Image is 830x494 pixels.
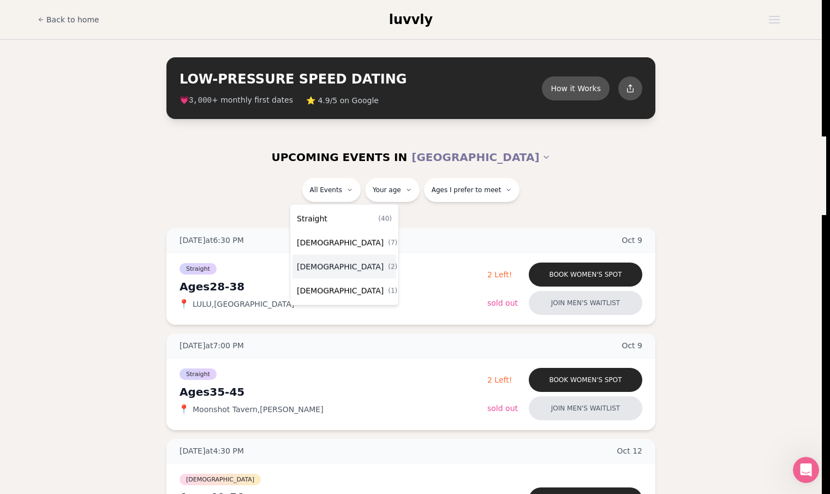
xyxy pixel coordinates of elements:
span: ( 7 ) [388,239,397,247]
span: [DEMOGRAPHIC_DATA] [297,237,384,248]
span: [DEMOGRAPHIC_DATA] [297,285,384,296]
span: [DEMOGRAPHIC_DATA] [297,261,384,272]
span: Straight [297,213,327,224]
span: ( 40 ) [378,215,392,223]
iframe: Intercom live chat [793,457,819,483]
span: ( 1 ) [388,287,397,295]
span: ( 2 ) [388,263,397,271]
